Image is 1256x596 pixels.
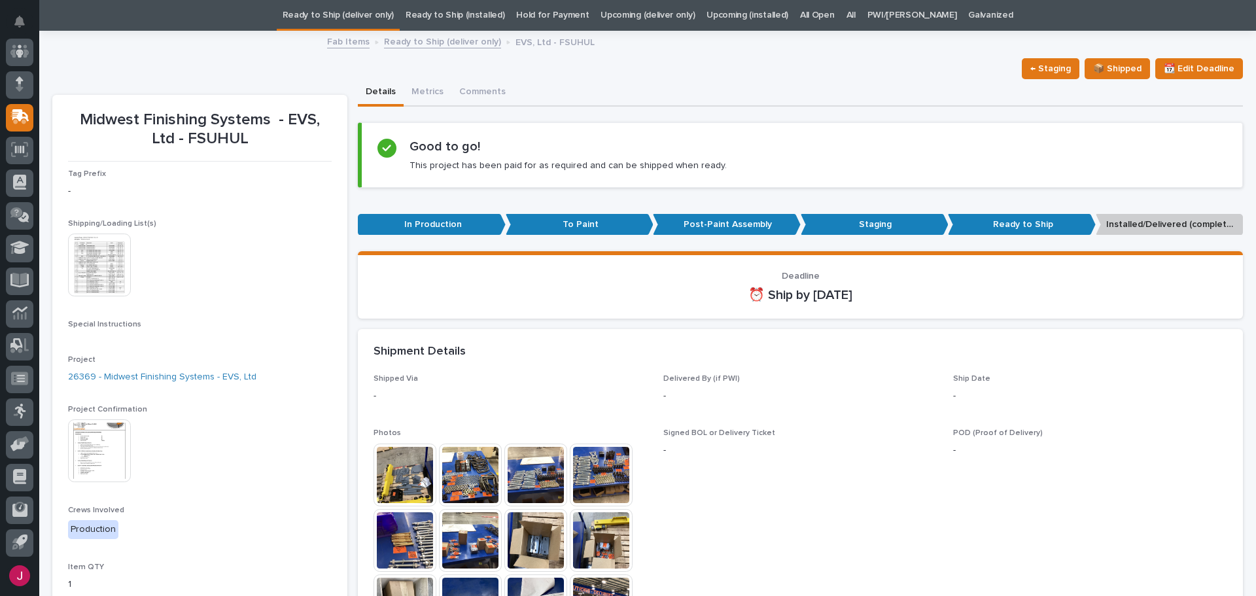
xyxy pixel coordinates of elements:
span: Shipping/Loading List(s) [68,220,156,228]
a: 26369 - Midwest Finishing Systems - EVS, Ltd [68,370,256,384]
button: Comments [451,79,514,107]
span: Project [68,356,96,364]
button: Metrics [404,79,451,107]
a: Fab Items [327,33,370,48]
button: Details [358,79,404,107]
span: Project Confirmation [68,406,147,413]
span: 📦 Shipped [1093,61,1142,77]
h2: Good to go! [410,139,480,154]
span: POD (Proof of Delivery) [953,429,1043,437]
span: ← Staging [1030,61,1071,77]
p: - [663,389,937,403]
p: In Production [358,214,506,236]
p: To Paint [506,214,654,236]
span: Shipped Via [374,375,418,383]
p: - [953,389,1227,403]
p: Post-Paint Assembly [653,214,801,236]
span: Delivered By (if PWI) [663,375,740,383]
p: This project has been paid for as required and can be shipped when ready. [410,160,727,171]
p: Ready to Ship [948,214,1096,236]
p: - [953,444,1227,457]
p: - [374,389,648,403]
span: Item QTY [68,563,104,571]
p: - [663,444,937,457]
div: Production [68,520,118,539]
p: - [68,184,332,198]
span: Ship Date [953,375,990,383]
p: Midwest Finishing Systems - EVS, Ltd - FSUHUL [68,111,332,149]
span: Crews Involved [68,506,124,514]
button: 📦 Shipped [1085,58,1150,79]
span: Deadline [782,272,820,281]
span: Special Instructions [68,321,141,328]
button: ← Staging [1022,58,1079,79]
p: EVS, Ltd - FSUHUL [515,34,595,48]
button: 📆 Edit Deadline [1155,58,1243,79]
p: ⏰ Ship by [DATE] [374,287,1227,303]
p: Installed/Delivered (completely done) [1096,214,1244,236]
span: Signed BOL or Delivery Ticket [663,429,775,437]
div: Notifications [16,16,33,37]
h2: Shipment Details [374,345,466,359]
a: Ready to Ship (deliver only) [384,33,501,48]
span: Tag Prefix [68,170,106,178]
p: 1 [68,578,332,591]
span: 📆 Edit Deadline [1164,61,1234,77]
button: users-avatar [6,562,33,589]
button: Notifications [6,8,33,35]
span: Photos [374,429,401,437]
p: Staging [801,214,949,236]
